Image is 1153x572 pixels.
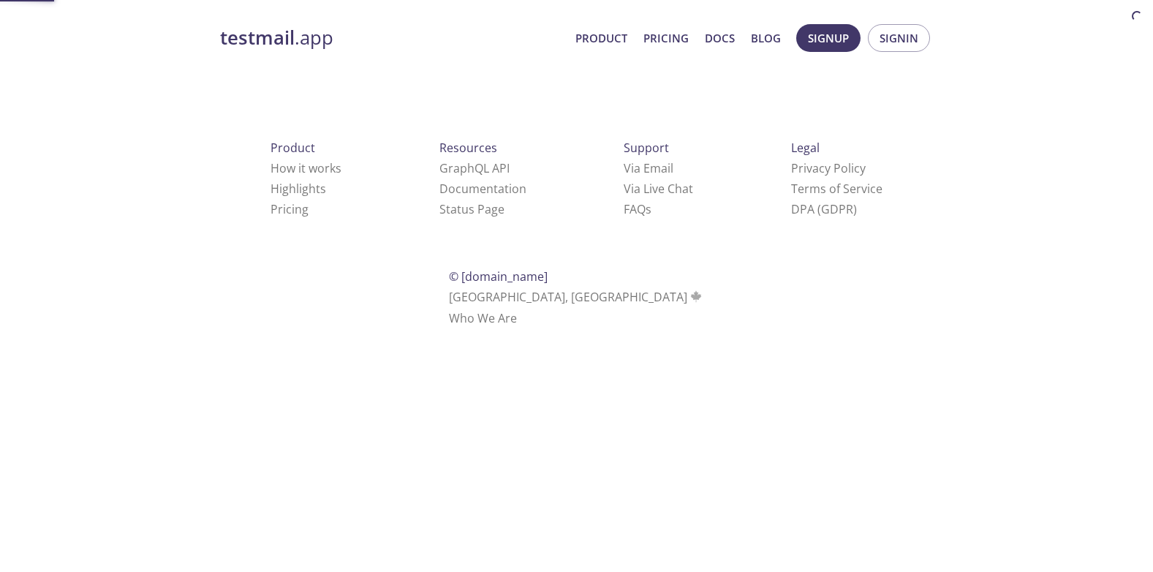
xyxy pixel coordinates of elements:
strong: testmail [220,25,295,50]
span: Signin [880,29,918,48]
span: © [DOMAIN_NAME] [449,268,548,285]
a: Status Page [439,201,504,217]
a: FAQ [624,201,651,217]
span: s [646,201,651,217]
a: Via Live Chat [624,181,693,197]
a: Terms of Service [791,181,882,197]
a: DPA (GDPR) [791,201,857,217]
span: Support [624,140,669,156]
a: Via Email [624,160,673,176]
a: Pricing [271,201,309,217]
a: GraphQL API [439,160,510,176]
span: Signup [808,29,849,48]
button: Signin [868,24,930,52]
a: Privacy Policy [791,160,866,176]
span: Resources [439,140,497,156]
a: Blog [751,29,781,48]
a: Docs [705,29,735,48]
a: Documentation [439,181,526,197]
a: How it works [271,160,341,176]
span: Product [271,140,315,156]
a: Pricing [643,29,689,48]
span: Legal [791,140,820,156]
a: testmail.app [220,26,564,50]
a: Highlights [271,181,326,197]
span: [GEOGRAPHIC_DATA], [GEOGRAPHIC_DATA] [449,289,704,305]
a: Who We Are [449,310,517,326]
button: Signup [796,24,861,52]
a: Product [575,29,627,48]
